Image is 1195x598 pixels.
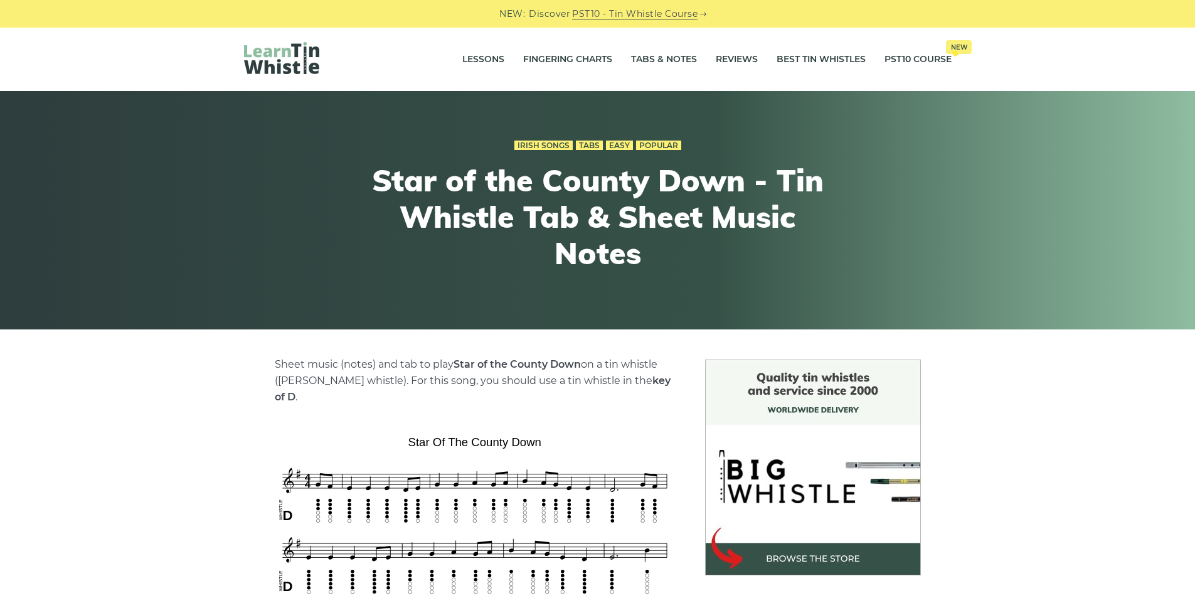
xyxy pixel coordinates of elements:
[454,358,581,370] strong: Star of the County Down
[777,44,866,75] a: Best Tin Whistles
[275,375,671,403] strong: key of D
[244,42,319,74] img: LearnTinWhistle.com
[514,141,573,151] a: Irish Songs
[523,44,612,75] a: Fingering Charts
[367,163,829,271] h1: Star of the County Down - Tin Whistle Tab & Sheet Music Notes
[884,44,952,75] a: PST10 CourseNew
[631,44,697,75] a: Tabs & Notes
[462,44,504,75] a: Lessons
[946,40,972,54] span: New
[705,360,921,575] img: BigWhistle Tin Whistle Store
[275,356,675,405] p: Sheet music (notes) and tab to play on a tin whistle ([PERSON_NAME] whistle). For this song, you ...
[606,141,633,151] a: Easy
[576,141,603,151] a: Tabs
[636,141,681,151] a: Popular
[716,44,758,75] a: Reviews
